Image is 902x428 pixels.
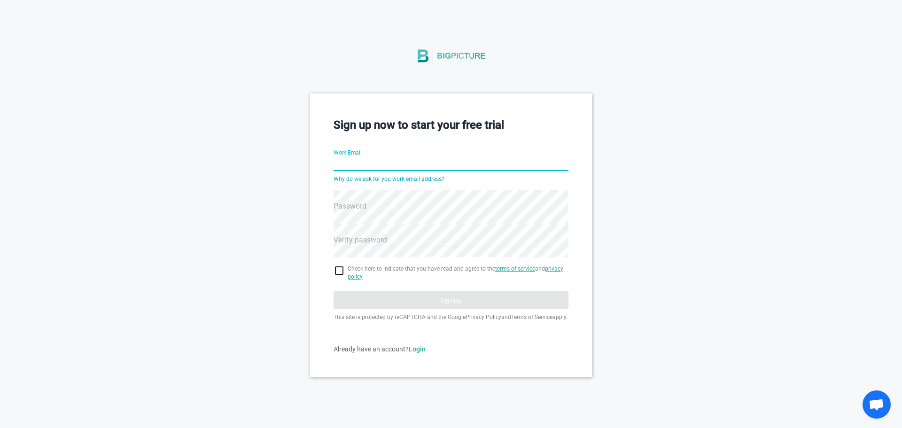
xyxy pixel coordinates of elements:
[334,176,444,182] a: Why do we ask for you work email address?
[863,390,891,419] a: Open chat
[334,344,568,354] div: Already have an account?
[409,345,426,353] a: Login
[416,36,486,76] img: BigPicture
[334,117,568,133] h3: Sign up now to start your free trial
[511,314,552,320] a: Terms of Service
[348,265,563,280] a: privacy policy
[495,265,535,272] a: terms of service
[466,314,501,320] a: Privacy Policy
[334,291,568,309] button: Signup
[334,313,568,321] p: This site is protected by reCAPTCHA and the Google and apply.
[348,265,568,281] span: Check here to indicate that you have read and agree to the and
